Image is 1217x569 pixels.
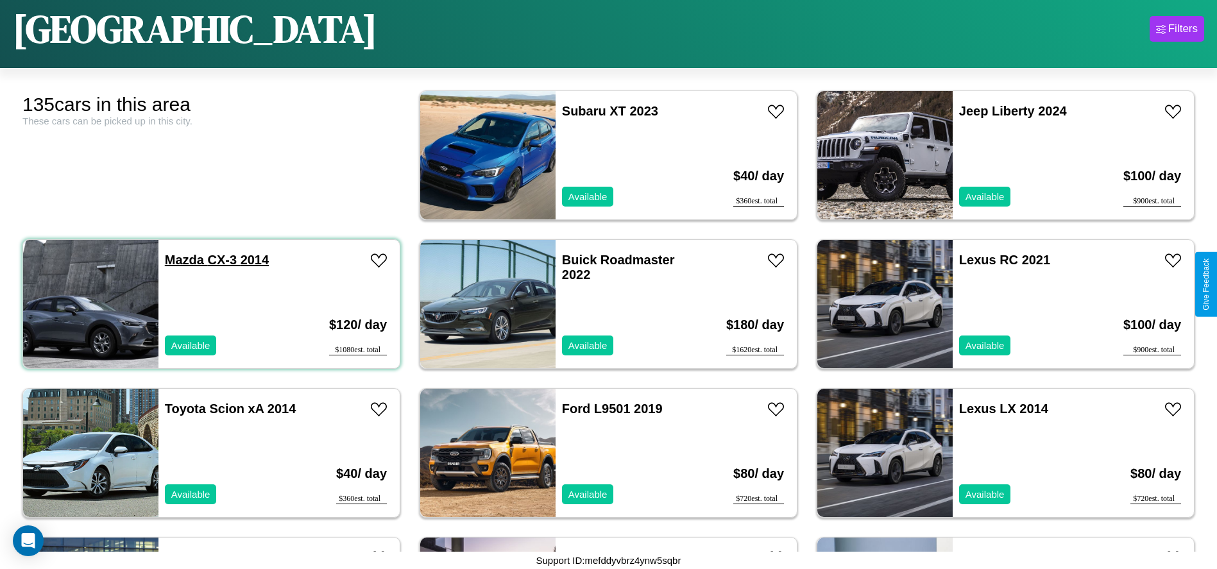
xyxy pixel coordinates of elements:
[1202,259,1211,310] div: Give Feedback
[726,345,784,355] div: $ 1620 est. total
[733,494,784,504] div: $ 720 est. total
[171,486,210,503] p: Available
[1130,494,1181,504] div: $ 720 est. total
[568,188,608,205] p: Available
[165,550,264,565] a: Acura ADX 2022
[562,402,663,416] a: Ford L9501 2019
[336,454,387,494] h3: $ 40 / day
[959,253,1050,267] a: Lexus RC 2021
[329,305,387,345] h3: $ 120 / day
[1123,305,1181,345] h3: $ 100 / day
[959,402,1048,416] a: Lexus LX 2014
[726,305,784,345] h3: $ 180 / day
[1123,196,1181,207] div: $ 900 est. total
[562,104,658,118] a: Subaru XT 2023
[562,253,675,282] a: Buick Roadmaster 2022
[568,337,608,354] p: Available
[165,402,296,416] a: Toyota Scion xA 2014
[536,552,681,569] p: Support ID: mefddyvbrz4ynw5sqbr
[22,94,400,115] div: 135 cars in this area
[568,486,608,503] p: Available
[733,196,784,207] div: $ 360 est. total
[1123,345,1181,355] div: $ 900 est. total
[1130,454,1181,494] h3: $ 80 / day
[966,337,1005,354] p: Available
[329,345,387,355] div: $ 1080 est. total
[562,550,695,565] a: GMC Magna Van 2018
[1150,16,1204,42] button: Filters
[13,3,377,55] h1: [GEOGRAPHIC_DATA]
[22,115,400,126] div: These cars can be picked up in this city.
[13,525,44,556] div: Open Intercom Messenger
[733,454,784,494] h3: $ 80 / day
[1168,22,1198,35] div: Filters
[1123,156,1181,196] h3: $ 100 / day
[966,188,1005,205] p: Available
[959,104,1067,118] a: Jeep Liberty 2024
[733,156,784,196] h3: $ 40 / day
[959,550,1089,565] a: Land Rover LR4 2018
[165,253,269,267] a: Mazda CX-3 2014
[171,337,210,354] p: Available
[966,486,1005,503] p: Available
[336,494,387,504] div: $ 360 est. total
